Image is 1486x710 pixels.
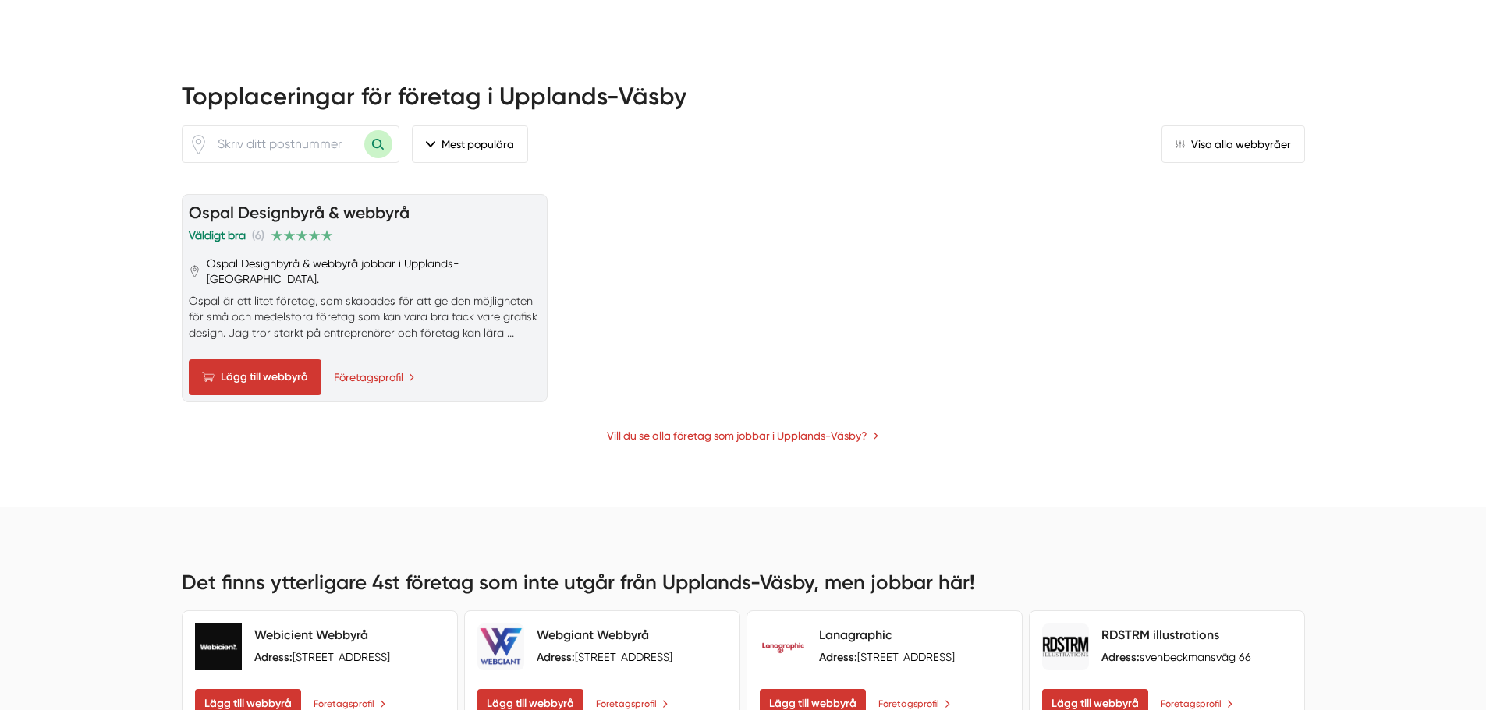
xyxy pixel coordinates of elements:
[254,650,293,664] strong: Adress:
[1161,125,1305,163] a: Visa alla webbyråer
[537,650,575,664] strong: Adress:
[195,623,242,670] img: Webicient Webbyrå logotyp
[412,125,528,163] button: Mest populära
[477,627,524,666] img: Webgiant Webbyrå logotyp
[252,229,264,242] span: (6)
[537,627,649,642] a: Webgiant Webbyrå
[1042,636,1089,658] img: RDSTRM illustrations logotyp
[1101,649,1251,665] div: svenbeckmansväg 66
[334,369,415,386] a: Företagsprofil
[189,135,208,154] span: Klicka för att använda din position.
[760,623,807,670] img: Lanagraphic logotyp
[254,627,368,642] a: Webicient Webbyrå
[189,265,201,278] svg: Pin / Karta
[189,229,246,242] span: Väldigt bra
[412,125,528,163] span: filter-section
[537,649,672,665] div: [STREET_ADDRESS]
[182,569,1305,609] h3: Det finns ytterligare 4st företag som inte utgår från Upplands-Väsby, men jobbar här!
[1101,650,1140,664] strong: Adress:
[1101,627,1219,642] a: RDSTRM illustrations
[364,130,392,158] button: Sök med postnummer
[607,427,879,444] a: Vill du se alla företag som jobbar i Upplands-Väsby?
[189,203,410,222] a: Ospal Designbyrå & webbyrå
[189,359,321,395] : Lägg till webbyrå
[819,649,955,665] div: [STREET_ADDRESS]
[208,126,364,162] input: Skriv ditt postnummer
[254,649,390,665] div: [STREET_ADDRESS]
[182,79,1305,125] h2: Topplaceringar för företag i Upplands-Väsby
[189,135,208,154] svg: Pin / Karta
[819,627,892,642] a: Lanagraphic
[189,293,541,340] p: Ospal är ett litet företag, som skapades för att ge den möjligheten för små och medelstora företa...
[819,650,857,664] strong: Adress:
[207,256,541,287] span: Ospal Designbyrå & webbyrå jobbar i Upplands-[GEOGRAPHIC_DATA].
